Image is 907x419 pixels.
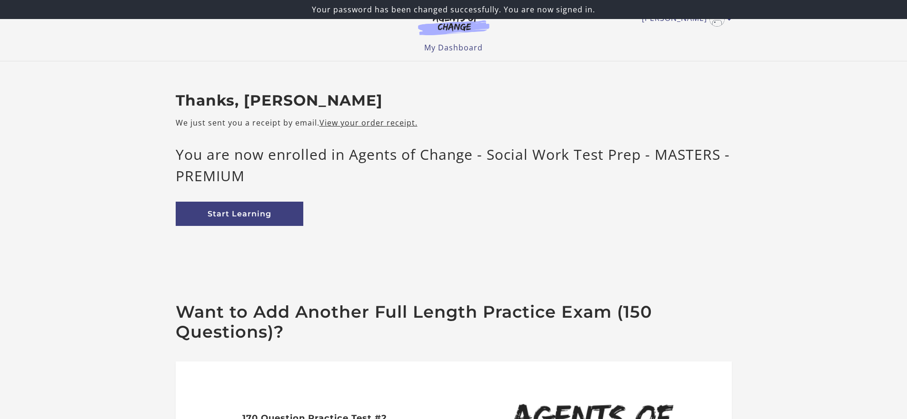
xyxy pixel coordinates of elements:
a: View your order receipt. [319,117,418,128]
p: You are now enrolled in Agents of Change - Social Work Test Prep - MASTERS - PREMIUM [176,144,732,186]
a: My Dashboard [424,42,483,53]
a: Start Learning [176,202,303,226]
a: Toggle menu [642,11,727,27]
img: Agents of Change Logo [408,13,499,35]
p: We just sent you a receipt by email. [176,117,732,128]
h2: Want to Add Another Full Length Practice Exam (150 Questions)? [176,302,732,342]
h2: Thanks, [PERSON_NAME] [176,92,732,110]
p: Your password has been changed successfully. You are now signed in. [4,4,903,15]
